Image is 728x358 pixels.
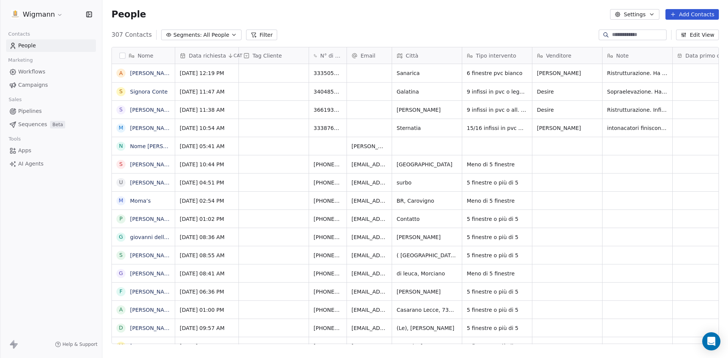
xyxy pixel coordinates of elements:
span: [PHONE_NUMBER] [314,270,342,277]
div: g [119,233,123,241]
span: [EMAIL_ADDRESS][DOMAIN_NAME] [351,324,387,332]
span: People [18,42,36,50]
span: 5 finestre o più di 5 [467,179,527,186]
div: Città [392,47,462,64]
span: [EMAIL_ADDRESS][DOMAIN_NAME] [351,270,387,277]
span: [PHONE_NUMBER] [314,324,342,332]
span: People [111,9,146,20]
span: [DATE] 08:55 AM [180,252,234,259]
span: Desire [537,106,598,114]
span: 3404853652 [314,88,342,95]
span: Contacts [5,28,33,40]
a: [PERSON_NAME] [130,216,174,222]
span: Data richiesta [189,52,226,59]
div: M [119,124,123,132]
span: 307 Contacts [111,30,152,39]
span: 5 finestre o più di 5 [467,252,527,259]
span: [EMAIL_ADDRESS][DOMAIN_NAME] [351,342,387,350]
span: [PHONE_NUMBER] [314,306,342,314]
a: [PERSON_NAME] [130,180,174,186]
div: M [119,197,123,205]
span: Tipo intervento [476,52,516,59]
button: Wigmann [9,8,64,21]
span: [DATE] 01:02 PM [180,215,234,223]
a: giovanni delle foglie [130,234,184,240]
span: [EMAIL_ADDRESS][DOMAIN_NAME] [351,215,387,223]
span: [PHONE_NUMBER] [314,252,342,259]
span: Meno di 5 finestre [467,197,527,205]
span: 3338762794 [314,124,342,132]
button: Settings [610,9,659,20]
span: Note [616,52,629,59]
span: 5 finestre o più di 5 [467,288,527,295]
div: Venditore [532,47,602,64]
span: 9 infissi in pvc o legno all. + 1 portoncino + zanzariere + avvolgibili orienta [467,88,527,95]
div: N° di telefono [309,47,347,64]
a: SequencesBeta [6,118,96,131]
span: [DATE] 08:36 AM [180,233,234,241]
span: 3661933999 [314,106,342,114]
span: Sternatia [397,124,457,132]
span: [DATE] 10:44 PM [180,161,234,168]
a: [PERSON_NAME] [130,289,174,295]
span: [EMAIL_ADDRESS][DOMAIN_NAME] [351,197,387,205]
span: [DATE] 11:38 AM [180,106,234,114]
div: F [119,288,122,295]
a: [PERSON_NAME] [130,161,174,167]
div: Nome [112,47,175,64]
span: AI Agents [18,160,44,168]
span: [DATE] 12:19 PM [180,69,234,77]
span: [PHONE_NUMBER] [314,197,342,205]
div: Email [347,47,392,64]
a: [PERSON_NAME] [130,107,174,113]
span: Meno di 5 finestre [467,270,527,277]
span: 15/16 infissi in pvc + avvolgibili [467,124,527,132]
div: A [119,69,123,77]
div: S [119,160,123,168]
div: S [119,106,123,114]
span: [DATE] 09:57 AM [180,324,234,332]
span: [EMAIL_ADDRESS][DOMAIN_NAME] [351,288,387,295]
span: Campaigns [18,81,48,89]
span: [PHONE_NUMBER] [314,215,342,223]
a: [PERSON_NAME] [130,252,174,258]
a: [PERSON_NAME] [130,343,174,349]
span: All People [203,31,229,39]
button: Filter [246,30,278,40]
span: Venditore [546,52,571,59]
span: CAT [234,53,242,59]
span: [DATE] 01:00 PM [180,306,234,314]
span: [DATE] 06:36 PM [180,288,234,295]
span: [DATE] 04:51 PM [180,179,234,186]
span: Desire [537,88,598,95]
span: 5 finestre o più di 5 [467,342,527,350]
img: 1630668995401.jpeg [11,10,20,19]
a: Campaigns [6,79,96,91]
span: intonacatori finiscono fra 2 settimane, il portoncino centinato proponiamolo in legno [607,124,668,132]
span: Tag Cliente [253,52,282,59]
span: Sopraelevazione. Ha fatto infissi con noi nel 2012. Dice che non chiede altri preventivi perchè l... [607,88,668,95]
a: [PERSON_NAME] [130,325,174,331]
div: grid [112,64,175,344]
span: ( [GEOGRAPHIC_DATA] ), [GEOGRAPHIC_DATA] [397,252,457,259]
a: Apps [6,144,96,157]
span: [DATE] 08:30 AM [180,342,234,350]
span: [PHONE_NUMBER] [314,342,342,350]
span: [PERSON_NAME] [537,69,598,77]
span: Workflows [18,68,45,76]
span: Sanarica [397,69,457,77]
span: [PERSON_NAME][EMAIL_ADDRESS][DOMAIN_NAME] [351,142,387,150]
a: [PERSON_NAME] [130,125,174,131]
span: 5 finestre o più di 5 [467,233,527,241]
span: Ristrutturazione. Infissi in legno già presenti. Deve ancora intestarsi casa. Vorrebbe infissi pe... [607,106,668,114]
span: [PHONE_NUMBER] [314,161,342,168]
span: Nome [138,52,153,59]
div: G [119,269,123,277]
span: [PERSON_NAME] [397,106,457,114]
span: [PHONE_NUMBER] [314,288,342,295]
span: 3335052606 [314,69,342,77]
span: Email [361,52,375,59]
div: P [119,215,122,223]
span: Wigmann [23,9,55,19]
span: [DATE] 02:54 PM [180,197,234,205]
